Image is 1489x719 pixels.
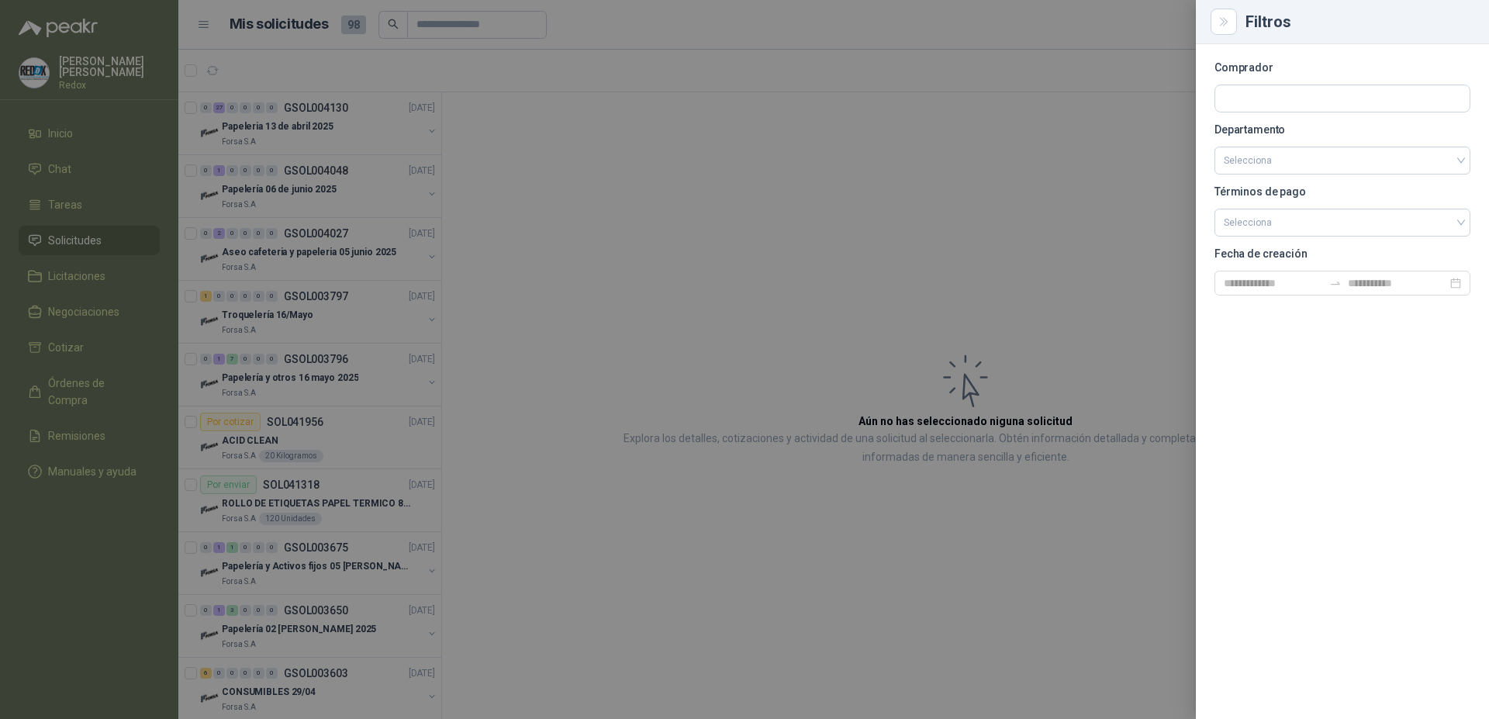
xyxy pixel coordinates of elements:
p: Comprador [1214,63,1470,72]
button: Close [1214,12,1233,31]
p: Departamento [1214,125,1470,134]
div: Filtros [1245,14,1470,29]
p: Términos de pago [1214,187,1470,196]
span: to [1329,277,1342,289]
span: swap-right [1329,277,1342,289]
p: Fecha de creación [1214,249,1470,258]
